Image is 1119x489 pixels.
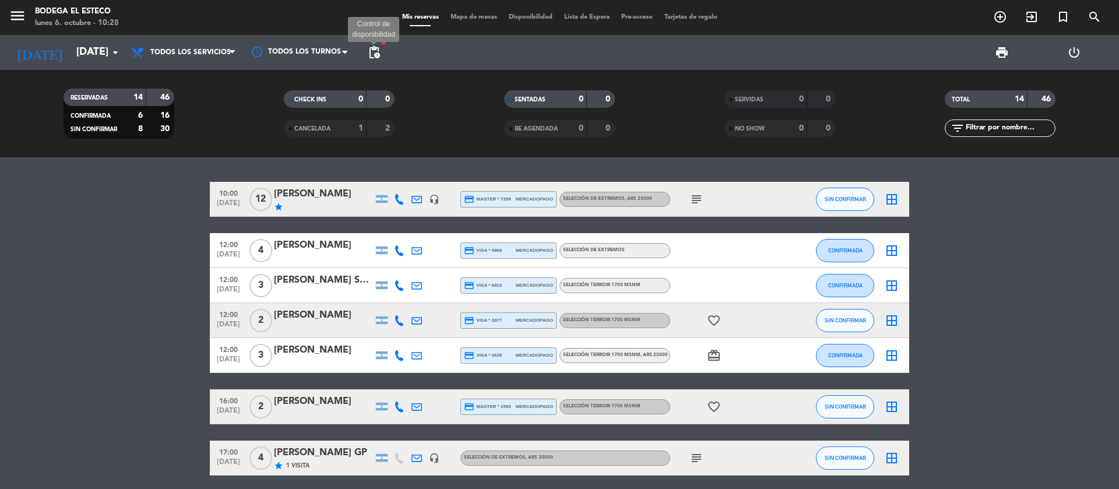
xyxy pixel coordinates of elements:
span: [DATE] [214,251,243,264]
span: [DATE] [214,356,243,369]
strong: 8 [138,125,143,133]
span: SIN CONFIRMAR [825,403,866,410]
span: 3 [249,344,272,367]
i: credit_card [464,402,474,412]
span: mercadopago [516,195,553,203]
strong: 0 [606,95,613,103]
span: visa * 0638 [464,350,502,361]
span: SELECCIÓN DE EXTREMOS [563,248,625,252]
span: 12:00 [214,342,243,356]
strong: 0 [826,124,833,132]
span: SERVIDAS [735,97,763,103]
span: visa * 6913 [464,280,502,291]
span: , ARS 30000 [526,455,553,460]
span: CANCELADA [294,126,330,132]
strong: 0 [826,95,833,103]
span: SELECCIÓN TERROIR 1700 msnm [563,283,641,287]
i: arrow_drop_down [108,45,122,59]
span: [DATE] [214,199,243,213]
span: CONFIRMADA [828,352,863,358]
span: TOTAL [952,97,970,103]
i: turned_in_not [1056,10,1070,24]
div: lunes 6. octubre - 10:28 [35,17,119,29]
span: mercadopago [516,247,553,254]
span: pending_actions [367,45,381,59]
i: border_all [885,349,899,363]
i: exit_to_app [1025,10,1039,24]
span: 12:00 [214,237,243,251]
button: SIN CONFIRMAR [816,395,874,418]
i: headset_mic [429,453,439,463]
strong: 14 [1015,95,1024,103]
span: mercadopago [516,351,553,359]
span: [DATE] [214,286,243,299]
span: Todos los servicios [150,48,231,57]
strong: 0 [799,95,804,103]
div: [PERSON_NAME] [274,308,373,323]
button: CONFIRMADA [816,344,874,367]
span: SIN CONFIRMAR [825,196,866,202]
strong: 16 [160,111,172,119]
strong: 30 [160,125,172,133]
span: RESERVADAS [71,95,108,101]
span: SIN CONFIRMAR [71,126,117,132]
i: border_all [885,192,899,206]
div: LOG OUT [1038,35,1110,70]
div: [PERSON_NAME] GP [274,445,373,460]
i: card_giftcard [707,349,721,363]
span: 2 [249,395,272,418]
i: border_all [885,244,899,258]
span: Mis reservas [396,14,445,20]
strong: 0 [799,124,804,132]
i: credit_card [464,194,474,205]
i: [DATE] [9,40,71,65]
input: Filtrar por nombre... [965,122,1055,135]
span: SENTADAS [515,97,546,103]
i: menu [9,7,26,24]
button: CONFIRMADA [816,239,874,262]
span: 4 [249,446,272,470]
span: RE AGENDADA [515,126,558,132]
span: SELECCIÓN TERROIR 1700 msnm [563,353,668,357]
strong: 0 [385,95,392,103]
span: 16:00 [214,393,243,407]
span: 3 [249,274,272,297]
span: 12:00 [214,272,243,286]
button: menu [9,7,26,29]
i: filter_list [951,121,965,135]
i: headset_mic [429,194,439,205]
div: Bodega El Esteco [35,6,119,17]
span: 4 [249,239,272,262]
span: visa * 0808 [464,245,502,256]
span: SELECCIÓN TERROIR 1700 msnm [563,318,641,322]
span: Disponibilidad [503,14,558,20]
span: , ARS 25000 [625,196,652,201]
div: [PERSON_NAME] [274,343,373,358]
span: CONFIRMADA [71,113,111,119]
span: 17:00 [214,445,243,458]
strong: 2 [385,124,392,132]
button: SIN CONFIRMAR [816,309,874,332]
div: Control de disponibilidad [348,17,399,43]
strong: 1 [358,124,363,132]
span: print [995,45,1009,59]
span: master * 7359 [464,194,511,205]
div: [PERSON_NAME] [274,394,373,409]
i: power_settings_new [1067,45,1081,59]
span: 10:00 [214,186,243,199]
span: CONFIRMADA [828,247,863,254]
span: NO SHOW [735,126,765,132]
strong: 0 [606,124,613,132]
strong: 0 [579,95,583,103]
span: , ARS 25000 [641,353,668,357]
span: Mapa de mesas [445,14,503,20]
span: Pre-acceso [615,14,659,20]
span: mercadopago [516,403,553,410]
span: CHECK INS [294,97,326,103]
button: CONFIRMADA [816,274,874,297]
span: visa * 2877 [464,315,502,326]
strong: 14 [133,93,143,101]
span: mercadopago [516,316,553,324]
button: SIN CONFIRMAR [816,446,874,470]
span: 12 [249,188,272,211]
